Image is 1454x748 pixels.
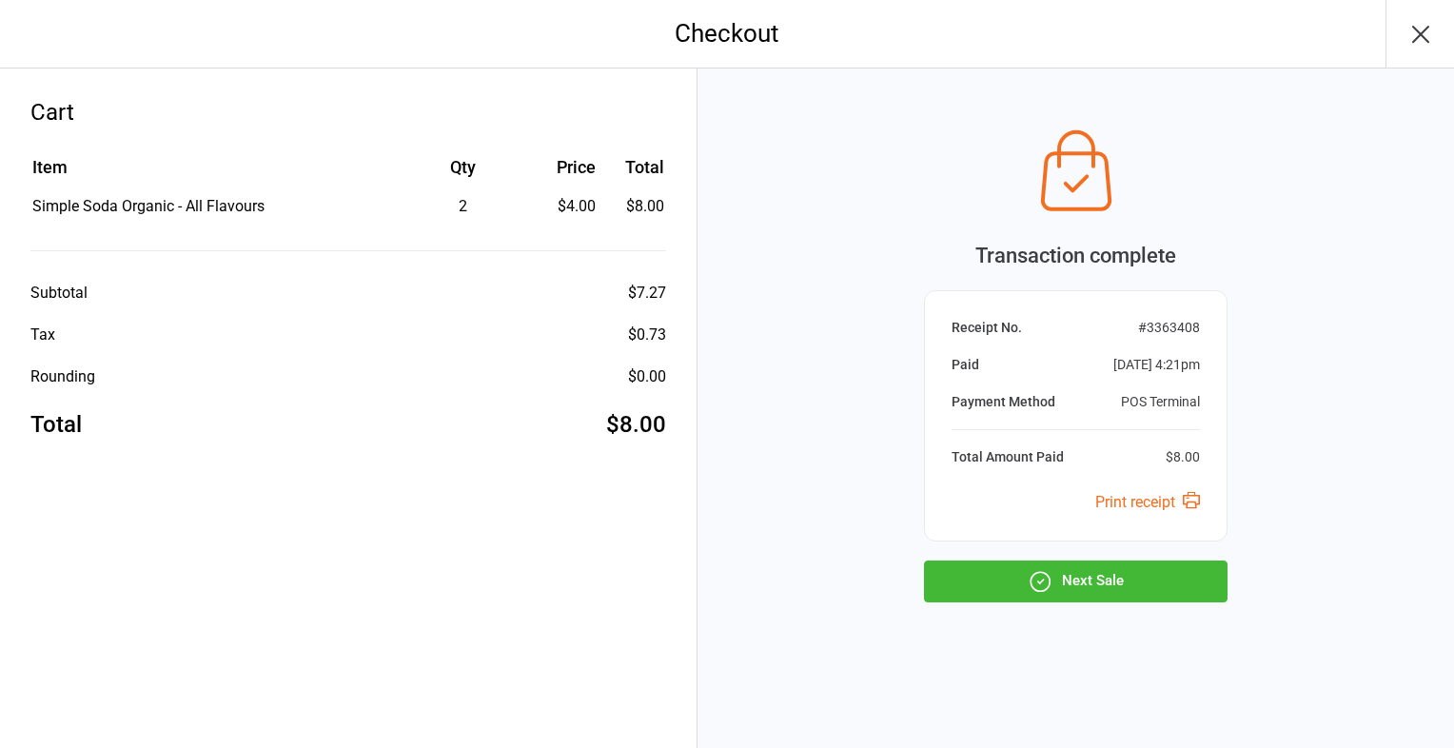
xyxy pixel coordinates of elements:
div: Total [30,407,82,442]
div: Cart [30,95,666,129]
td: $8.00 [603,195,664,218]
div: $7.27 [628,282,666,305]
div: Rounding [30,365,95,388]
button: Next Sale [924,561,1228,602]
div: POS Terminal [1121,392,1200,412]
th: Qty [397,154,530,193]
div: Subtotal [30,282,88,305]
div: Transaction complete [924,240,1228,271]
div: $8.00 [1166,447,1200,467]
div: $4.00 [532,195,596,218]
div: Total Amount Paid [952,447,1064,467]
div: $0.00 [628,365,666,388]
div: # 3363408 [1138,318,1200,338]
div: $0.73 [628,324,666,346]
div: Tax [30,324,55,346]
div: Paid [952,355,979,375]
div: $8.00 [606,407,666,442]
div: Price [532,154,596,180]
div: Payment Method [952,392,1055,412]
th: Total [603,154,664,193]
div: 2 [397,195,530,218]
div: Receipt No. [952,318,1022,338]
span: Simple Soda Organic - All Flavours [32,197,265,215]
th: Item [32,154,395,193]
div: [DATE] 4:21pm [1113,355,1200,375]
a: Print receipt [1095,493,1200,511]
